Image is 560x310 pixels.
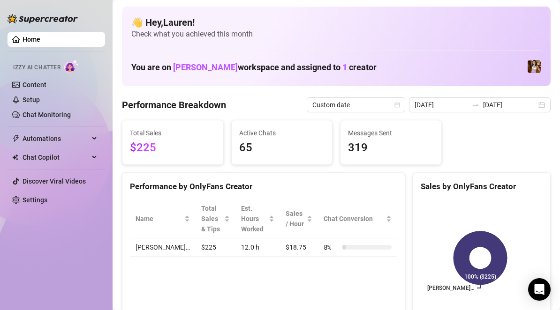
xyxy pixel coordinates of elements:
span: Izzy AI Chatter [13,63,61,72]
span: Name [136,214,182,224]
th: Total Sales & Tips [196,199,235,238]
td: $225 [196,238,235,257]
span: 65 [239,139,325,157]
span: thunderbolt [12,135,20,142]
a: Chat Monitoring [23,111,71,118]
td: $18.75 [280,238,318,257]
th: Chat Conversion [318,199,397,238]
span: Chat Copilot [23,150,89,165]
span: calendar [394,102,400,108]
span: Automations [23,131,89,146]
img: logo-BBDzfeDw.svg [8,14,78,23]
span: Sales / Hour [286,208,305,229]
input: Start date [415,100,468,110]
span: Check what you achieved this month [131,29,541,39]
h1: You are on workspace and assigned to creator [131,62,377,73]
td: [PERSON_NAME]… [130,238,196,257]
img: Elena [528,60,541,73]
span: 8 % [324,242,339,252]
span: Chat Conversion [324,214,384,224]
span: Total Sales & Tips [201,203,222,234]
span: $225 [130,139,216,157]
div: Open Intercom Messenger [528,278,551,301]
img: Chat Copilot [12,154,18,161]
span: to [472,101,479,109]
text: [PERSON_NAME]… [427,285,474,291]
img: AI Chatter [64,59,79,73]
th: Name [130,199,196,238]
span: Total Sales [130,128,216,138]
a: Discover Viral Videos [23,177,86,185]
span: Custom date [312,98,400,112]
a: Settings [23,196,47,204]
span: [PERSON_NAME] [173,62,238,72]
div: Est. Hours Worked [241,203,267,234]
th: Sales / Hour [280,199,318,238]
span: Active Chats [239,128,325,138]
input: End date [483,100,537,110]
a: Setup [23,96,40,103]
a: Content [23,81,46,89]
td: 12.0 h [235,238,280,257]
span: 1 [342,62,347,72]
h4: 👋 Hey, Lauren ! [131,16,541,29]
div: Sales by OnlyFans Creator [421,180,543,193]
a: Home [23,36,40,43]
span: Messages Sent [348,128,434,138]
h4: Performance Breakdown [122,98,226,111]
span: swap-right [472,101,479,109]
span: 319 [348,139,434,157]
div: Performance by OnlyFans Creator [130,180,397,193]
